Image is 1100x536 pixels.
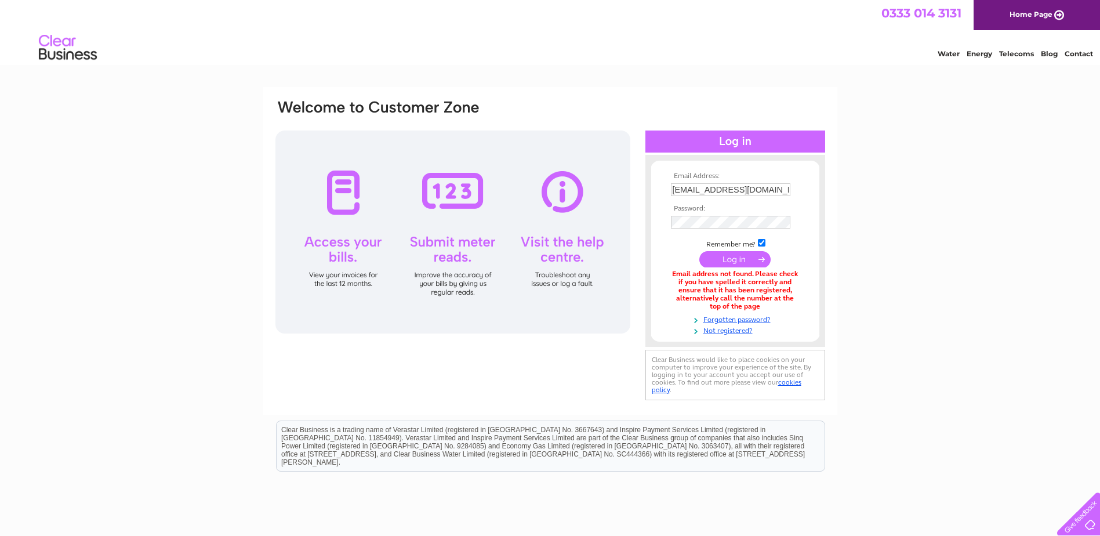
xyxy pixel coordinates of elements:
[671,324,803,335] a: Not registered?
[277,6,825,56] div: Clear Business is a trading name of Verastar Limited (registered in [GEOGRAPHIC_DATA] No. 3667643...
[1041,49,1058,58] a: Blog
[938,49,960,58] a: Water
[668,237,803,249] td: Remember me?
[668,205,803,213] th: Password:
[671,270,800,310] div: Email address not found. Please check if you have spelled it correctly and ensure that it has bee...
[671,313,803,324] a: Forgotten password?
[699,251,771,267] input: Submit
[38,30,97,66] img: logo.png
[1065,49,1093,58] a: Contact
[967,49,992,58] a: Energy
[652,378,801,394] a: cookies policy
[999,49,1034,58] a: Telecoms
[668,172,803,180] th: Email Address:
[645,350,825,400] div: Clear Business would like to place cookies on your computer to improve your experience of the sit...
[881,6,961,20] a: 0333 014 3131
